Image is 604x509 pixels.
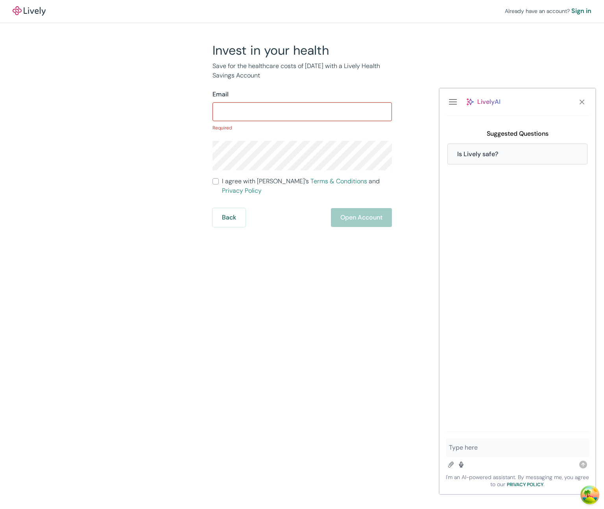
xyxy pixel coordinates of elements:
[477,98,501,105] span: LivelyAI
[457,150,498,158] p: Is Lively safe?
[212,61,392,80] p: Save for the healthcare costs of [DATE] with a Lively Health Savings Account
[446,95,460,109] button: menu
[446,474,589,488] span: I'm an AI-powered assistant. By messaging me, you agree to our .
[458,461,464,468] svg: Record voice message
[447,130,587,137] span: Suggested Questions
[448,461,454,468] svg: Add photos and files
[448,144,587,164] button: Is Lively safe?
[449,98,457,106] svg: Menu
[222,186,262,195] a: Privacy Policy
[440,116,595,432] section: scrollable content region
[466,98,474,106] svg: Lively AI icon
[507,481,543,488] a: Privacy Policy
[212,124,392,131] p: Required
[575,95,589,109] button: close
[222,177,392,195] span: I agree with [PERSON_NAME]’s and
[13,6,46,16] img: Lively
[505,6,591,16] div: Already have an account?
[449,443,586,452] textarea: chat input
[578,98,586,106] svg: Close
[446,459,456,470] button: Add photos and files
[212,90,229,99] label: Email
[13,6,46,16] a: LivelyLively
[212,208,246,227] button: Back
[582,487,598,503] button: Open Tanstack query devtools
[571,6,591,16] a: Sign in
[310,177,367,185] a: Terms & Conditions
[212,42,392,58] h2: Invest in your health
[456,459,466,470] button: Record voice message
